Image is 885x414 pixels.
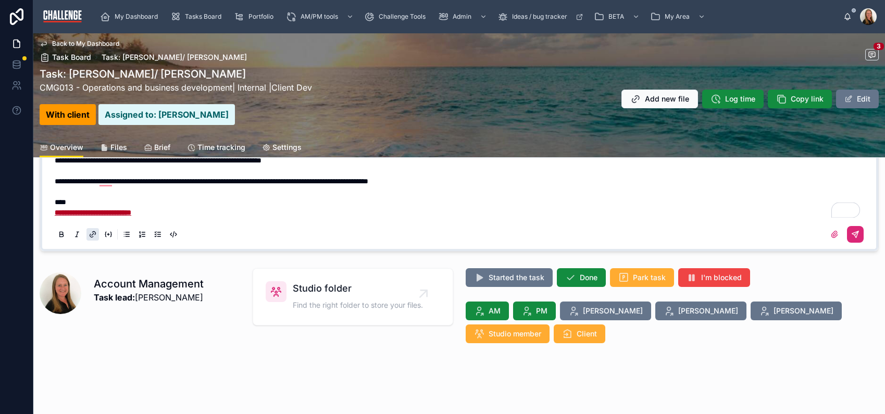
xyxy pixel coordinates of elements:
a: CMG013 - Operations and business development [40,82,232,93]
span: Challenge Tools [379,12,426,21]
a: BETA [591,7,645,26]
a: Overview [40,138,83,158]
span: Admin [453,12,471,21]
a: My Area [647,7,711,26]
a: Tasks Board [167,7,229,26]
strong: Task lead: [94,292,135,303]
a: Admin [435,7,492,26]
a: Task: [PERSON_NAME]/ [PERSON_NAME] [102,52,247,62]
span: Ideas / bug tracker [512,12,567,21]
a: Studio folderFind the right folder to store your files. [253,269,453,325]
span: Park task [633,272,666,283]
button: Park task [610,268,674,287]
span: I'm blocked [701,272,742,283]
span: Files [110,142,127,153]
button: Studio member [466,324,550,343]
span: Add new file [645,94,689,104]
button: AM [466,302,509,320]
span: AM/PM tools [301,12,338,21]
button: Copy link [768,90,832,108]
span: Overview [50,142,83,153]
button: Edit [836,90,879,108]
span: Brief [154,142,170,153]
span: Find the right folder to store your files. [293,300,423,310]
p: [PERSON_NAME] [94,291,204,304]
span: PM [536,306,547,316]
span: Time tracking [197,142,245,153]
a: Ideas / bug tracker [494,7,589,26]
span: My Area [665,12,690,21]
img: App logo [42,8,83,25]
button: Log time [702,90,764,108]
a: Files [100,138,127,159]
a: Client Dev [271,82,312,93]
button: Client [554,324,605,343]
span: [PERSON_NAME] [583,306,643,316]
a: AM/PM tools [283,7,359,26]
button: 3 [865,49,879,62]
span: Client [577,329,597,339]
mark: With client [40,104,96,125]
span: Studio member [489,329,541,339]
span: Portfolio [248,12,273,21]
span: My Dashboard [115,12,158,21]
span: Started the task [489,272,544,283]
button: Started the task [466,268,553,287]
span: Back to My Dashboard [52,40,119,48]
span: Tasks Board [185,12,221,21]
span: Copy link [791,94,824,104]
a: Brief [144,138,170,159]
span: 3 [874,43,884,50]
span: Settings [272,142,302,153]
mark: Assigned to: [PERSON_NAME] [98,104,235,125]
a: Portfolio [231,7,281,26]
p: | Internal | [40,81,312,94]
button: [PERSON_NAME] [560,302,651,320]
button: Done [557,268,606,287]
span: Task Board [52,52,91,62]
span: Studio folder [293,281,423,296]
button: [PERSON_NAME] [655,302,746,320]
a: Challenge Tools [361,7,433,26]
button: Add new file [621,90,698,108]
button: I'm blocked [678,268,750,287]
a: Back to My Dashboard [40,40,119,48]
span: [PERSON_NAME] [678,306,738,316]
div: scrollable content [92,5,843,28]
a: Settings [262,138,302,159]
h1: Task: [PERSON_NAME]/ [PERSON_NAME] [40,67,312,81]
span: Done [580,272,597,283]
a: My Dashboard [97,7,165,26]
button: [PERSON_NAME] [751,302,842,320]
span: BETA [608,12,624,21]
span: [PERSON_NAME] [774,306,833,316]
h1: Account Management [94,277,204,291]
button: PM [513,302,556,320]
a: Time tracking [187,138,245,159]
span: AM [489,306,501,316]
span: Log time [725,94,755,104]
a: Task Board [40,52,91,62]
div: To enrich screen reader interactions, please activate Accessibility in Grammarly extension settings [55,114,868,218]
